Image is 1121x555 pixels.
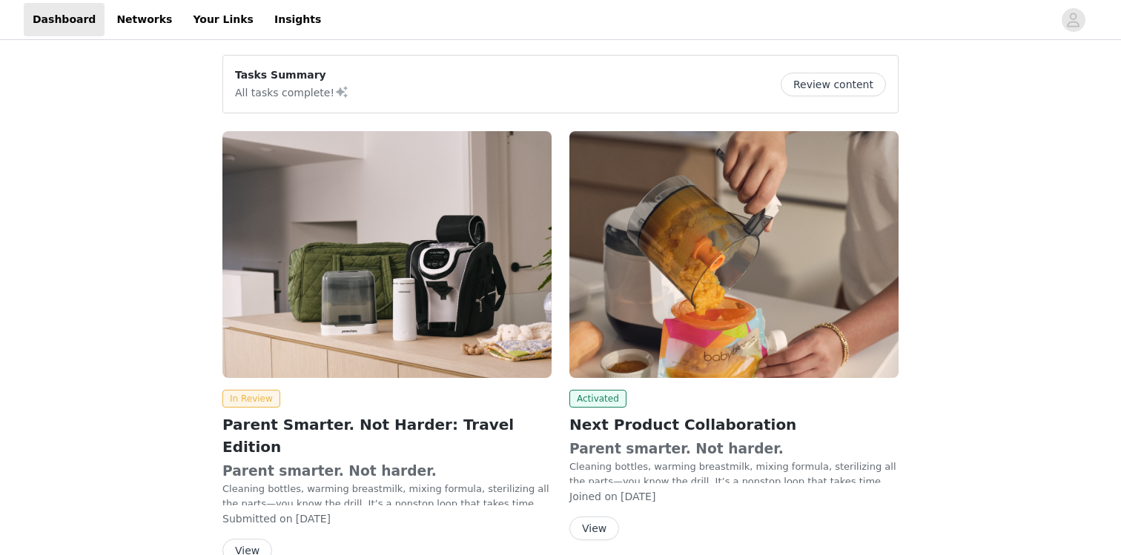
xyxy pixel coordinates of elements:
p: Cleaning bottles, warming breastmilk, mixing formula, sterilizing all the parts—you know the dril... [569,439,899,488]
img: Baby Brezza [569,131,899,378]
a: Networks [108,3,181,36]
div: avatar [1066,8,1080,32]
a: Your Links [184,3,262,36]
strong: Parent smarter. Not harder. [569,441,784,456]
span: Activated [569,390,626,408]
strong: Parent smarter. Not harder. [222,463,437,479]
a: View [569,523,619,534]
h2: Parent Smarter. Not Harder: Travel Edition [222,413,552,458]
button: View [569,516,619,540]
span: Submitted on [222,513,293,525]
button: Review content [781,73,886,96]
a: Dashboard [24,3,105,36]
span: [DATE] [296,513,331,525]
p: All tasks complete! [235,83,349,101]
h2: Next Product Collaboration [569,413,899,436]
a: Insights [265,3,330,36]
span: [DATE] [621,491,655,502]
p: Cleaning bottles, warming breastmilk, mixing formula, sterilizing all the parts—you know the dril... [222,461,552,511]
span: Joined on [569,491,618,502]
p: Tasks Summary [235,67,349,83]
img: Baby Brezza [222,131,552,378]
span: In Review [222,390,280,408]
